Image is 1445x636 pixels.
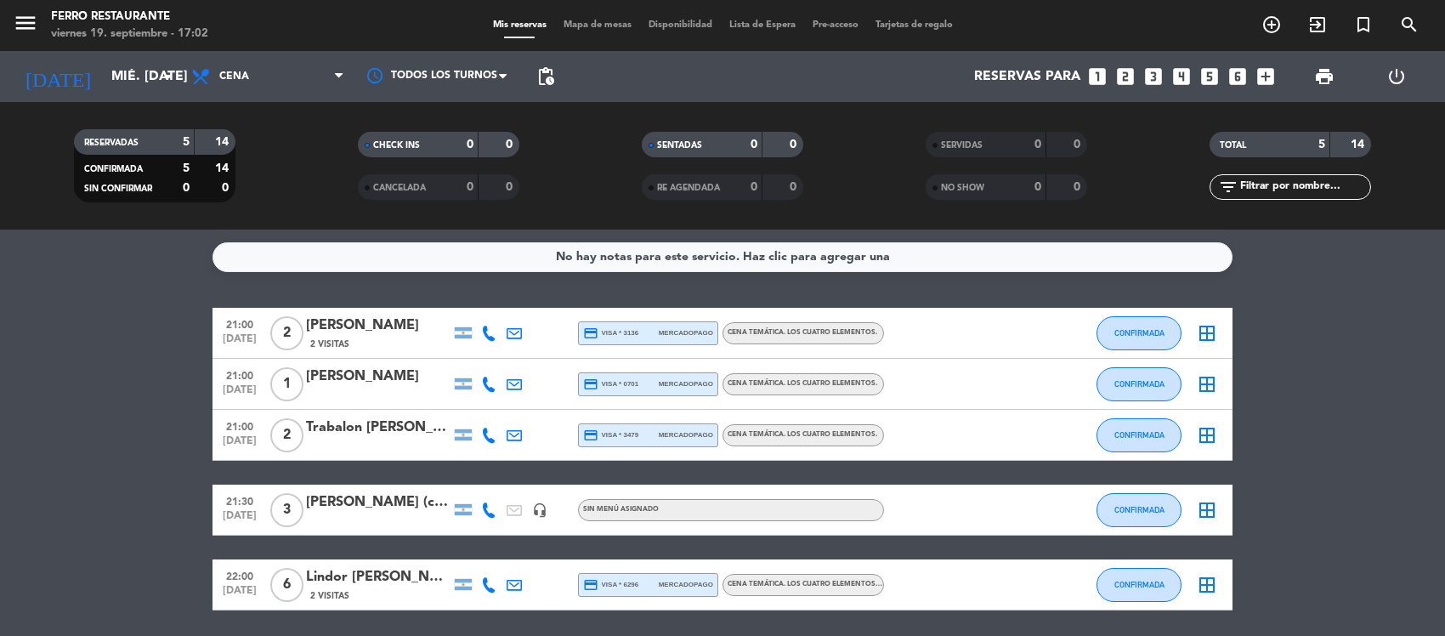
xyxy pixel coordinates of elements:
[1096,418,1181,452] button: CONFIRMADA
[1114,65,1136,88] i: looks_two
[270,493,303,527] span: 3
[1096,568,1181,602] button: CONFIRMADA
[728,581,917,588] span: Cena Temática. Los Cuatro Elementos.
[1170,65,1193,88] i: looks_4
[583,377,638,392] span: visa * 0701
[373,141,420,150] span: CHECK INS
[1197,425,1217,446] i: border_all
[1096,316,1181,350] button: CONFIRMADA
[1074,181,1084,193] strong: 0
[306,566,450,588] div: Lindor [PERSON_NAME]
[1238,178,1370,196] input: Filtrar por nombre...
[1353,14,1374,35] i: turned_in_not
[659,579,713,590] span: mercadopago
[1197,323,1217,344] i: border_all
[1360,51,1432,102] div: LOG OUT
[728,380,877,387] span: Cena Temática. Los Cuatro Elementos.
[1218,177,1238,197] i: filter_list
[218,365,261,384] span: 21:00
[84,165,143,173] span: CONFIRMADA
[535,66,556,87] span: pending_actions
[306,491,450,514] div: [PERSON_NAME] (cocinero)
[218,510,261,530] span: [DATE]
[84,139,139,147] span: RESERVADAS
[1351,139,1368,150] strong: 14
[270,568,303,602] span: 6
[270,418,303,452] span: 2
[158,66,178,87] i: arrow_drop_down
[1220,141,1246,150] span: TOTAL
[1261,14,1282,35] i: add_circle_outline
[751,181,757,193] strong: 0
[373,184,426,192] span: CANCELADA
[555,20,640,30] span: Mapa de mesas
[751,139,757,150] strong: 0
[484,20,555,30] span: Mis reservas
[1114,580,1164,589] span: CONFIRMADA
[1307,14,1328,35] i: exit_to_app
[1318,139,1325,150] strong: 5
[1086,65,1108,88] i: looks_one
[306,366,450,388] div: [PERSON_NAME]
[218,416,261,435] span: 21:00
[583,577,598,593] i: credit_card
[310,589,349,603] span: 2 Visitas
[218,384,261,404] span: [DATE]
[1034,181,1041,193] strong: 0
[790,139,800,150] strong: 0
[941,141,983,150] span: SERVIDAS
[51,26,208,43] div: viernes 19. septiembre - 17:02
[804,20,867,30] span: Pre-acceso
[1114,379,1164,389] span: CONFIRMADA
[583,428,638,443] span: visa * 3479
[583,428,598,443] i: credit_card
[659,327,713,338] span: mercadopago
[532,503,547,518] i: headset_mic
[1142,65,1164,88] i: looks_3
[1197,500,1217,520] i: border_all
[583,326,638,341] span: visa * 3136
[84,185,152,193] span: SIN CONFIRMAR
[1114,328,1164,338] span: CONFIRMADA
[222,182,232,194] strong: 0
[657,141,702,150] span: SENTADAS
[1197,575,1217,595] i: border_all
[13,58,103,95] i: [DATE]
[583,506,659,513] span: Sin menú asignado
[583,577,638,593] span: visa * 6296
[556,247,890,267] div: No hay notas para este servicio. Haz clic para agregar una
[467,181,473,193] strong: 0
[728,431,877,438] span: Cena Temática. Los Cuatro Elementos.
[183,162,190,174] strong: 5
[270,316,303,350] span: 2
[1314,66,1334,87] span: print
[215,162,232,174] strong: 14
[1198,65,1221,88] i: looks_5
[1114,505,1164,514] span: CONFIRMADA
[659,429,713,440] span: mercadopago
[1255,65,1277,88] i: add_box
[183,182,190,194] strong: 0
[790,181,800,193] strong: 0
[1034,139,1041,150] strong: 0
[13,10,38,42] button: menu
[218,565,261,585] span: 22:00
[506,181,516,193] strong: 0
[1227,65,1249,88] i: looks_6
[1114,430,1164,440] span: CONFIRMADA
[467,139,473,150] strong: 0
[867,20,961,30] span: Tarjetas de regalo
[310,338,349,351] span: 2 Visitas
[51,9,208,26] div: Ferro Restaurante
[1074,139,1084,150] strong: 0
[1386,66,1407,87] i: power_settings_new
[1096,367,1181,401] button: CONFIRMADA
[218,491,261,510] span: 21:30
[659,378,713,389] span: mercadopago
[583,377,598,392] i: credit_card
[219,71,249,82] span: Cena
[306,315,450,337] div: [PERSON_NAME]
[506,139,516,150] strong: 0
[183,136,190,148] strong: 5
[1096,493,1181,527] button: CONFIRMADA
